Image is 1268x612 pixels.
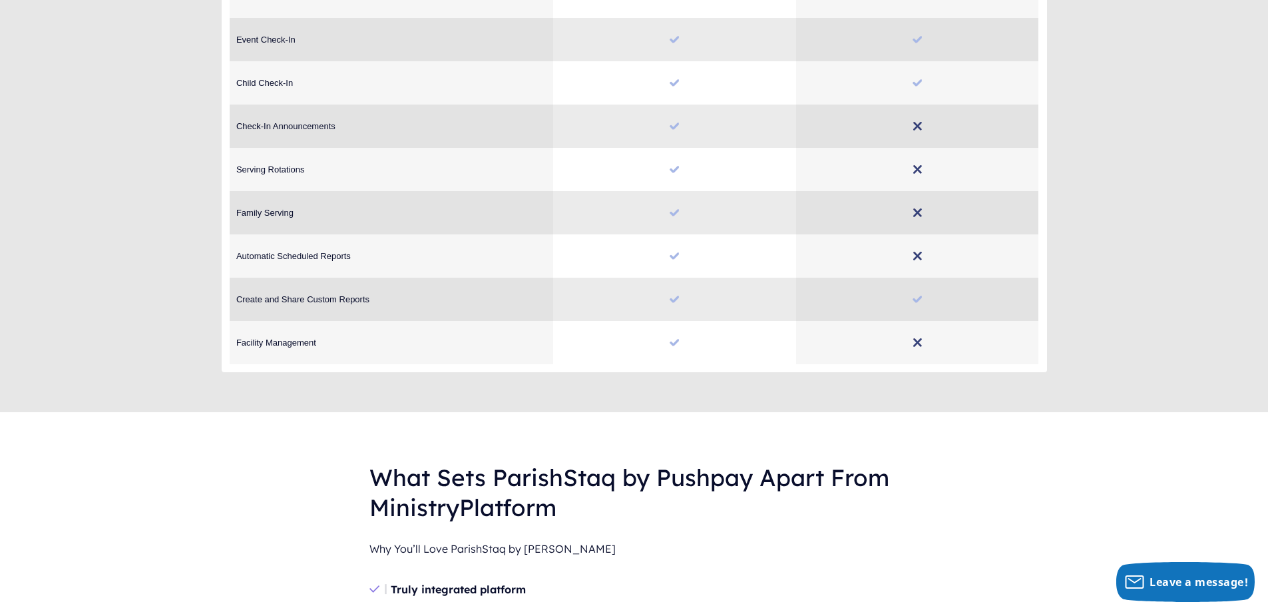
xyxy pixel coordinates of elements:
img: no [669,294,680,304]
img: no [669,337,680,348]
h3: What Sets ParishStaq by Pushpay Apart From MinistryPlatform [369,452,899,534]
img: no [912,294,923,304]
img: no [912,250,923,261]
img: no [912,34,923,45]
img: no [669,77,680,88]
img: no [912,121,923,131]
img: no [669,121,680,131]
span: Event Check-In [230,35,553,45]
span: Facility Management [230,338,553,348]
img: no [912,337,923,348]
span: Family Serving [230,208,553,218]
span: Child Check-In [230,78,553,88]
img: no [912,207,923,218]
b: Truly integrated platform [391,583,526,596]
span: Serving Rotations [230,164,553,174]
span: Automatic Scheduled Reports [230,251,553,261]
img: no [912,164,923,174]
span: Leave a message! [1150,575,1248,589]
img: no [669,164,680,174]
span: Check-In Announcements [230,121,553,131]
span: Create and Share Custom Reports [230,294,553,304]
button: Leave a message! [1116,562,1255,602]
img: no [669,207,680,218]
img: no [912,77,923,88]
img: no [669,34,680,45]
p: Why You’ll Love ParishStaq by [PERSON_NAME] [369,534,899,564]
img: no [669,250,680,261]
